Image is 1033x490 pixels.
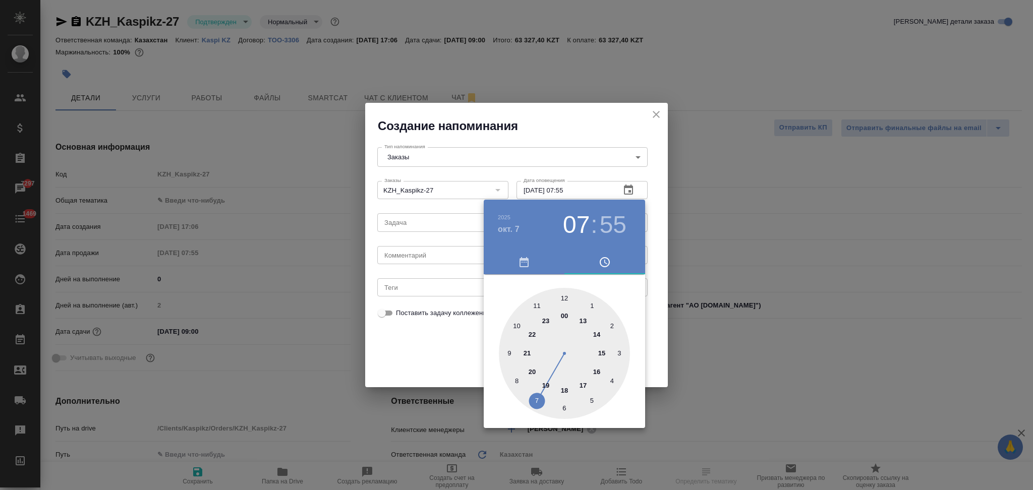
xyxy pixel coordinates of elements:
button: 2025 [498,214,510,220]
button: 55 [600,211,626,239]
h3: : [591,211,597,239]
button: окт. 7 [498,223,520,235]
button: 07 [563,211,590,239]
